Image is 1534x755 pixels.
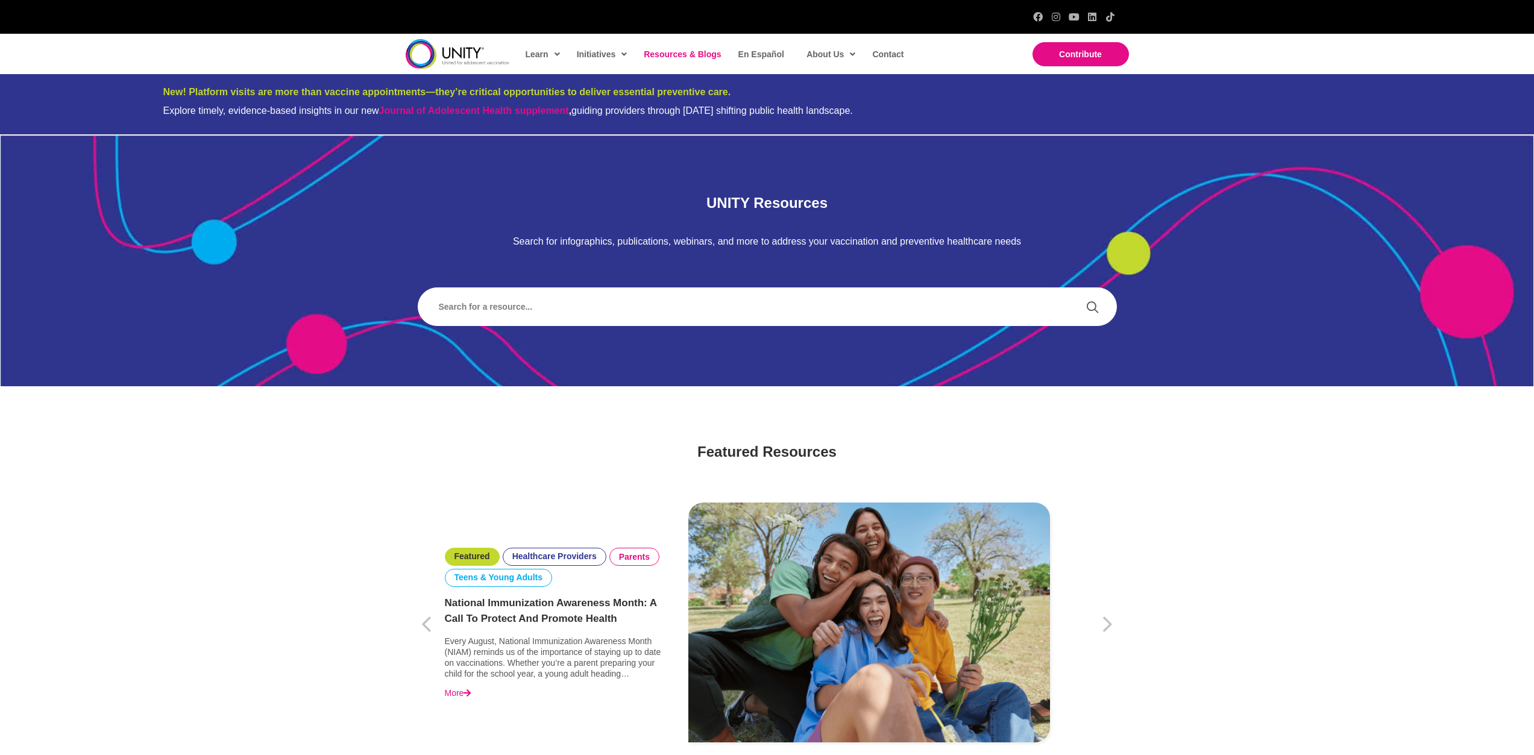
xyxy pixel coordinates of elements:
[445,596,668,627] a: National Immunization Awareness Month: A Call to Protect and Promote Health
[638,40,726,68] a: Resources & Blogs
[445,688,471,699] a: More
[1033,12,1043,22] a: Facebook
[1069,12,1079,22] a: YouTube
[454,551,490,562] a: Featured
[526,45,560,63] span: Learn
[1033,42,1129,66] a: Contribute
[418,236,1117,248] p: Search for infographics, publications, webinars, and more to address your vaccination and prevent...
[445,636,668,680] p: Every August, National Immunization Awareness Month (NIAM) reminds us of the importance of stayin...
[688,503,1050,742] img: Screenshot-2024-05-20-at-10.05.36%E2%80%AFAM.png
[697,443,837,460] span: Featured Resources
[1087,12,1097,22] a: LinkedIn
[706,195,828,211] span: UNITY Resources
[379,105,571,116] strong: ,
[644,49,721,59] span: Resources & Blogs
[163,105,1371,116] div: Explore timely, evidence-based insights in our new guiding providers through [DATE] shifting publ...
[430,293,1074,321] input: Search input
[577,45,627,63] span: Initiatives
[1105,12,1115,22] a: TikTok
[738,49,784,59] span: En Español
[1051,12,1061,22] a: Instagram
[1059,49,1102,59] span: Contribute
[872,49,904,59] span: Contact
[806,45,855,63] span: About Us
[800,40,860,68] a: About Us
[619,551,650,562] a: Parents
[454,572,543,583] a: Teens & Young Adults
[163,87,731,97] span: New! Platform visits are more than vaccine appointments—they’re critical opportunities to deliver...
[406,39,509,69] img: unity-logo-dark
[512,551,597,562] a: Healthcare Providers
[732,40,789,68] a: En Español
[866,40,908,68] a: Contact
[379,105,569,116] a: Journal of Adolescent Health supplement
[430,293,1080,321] form: Search form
